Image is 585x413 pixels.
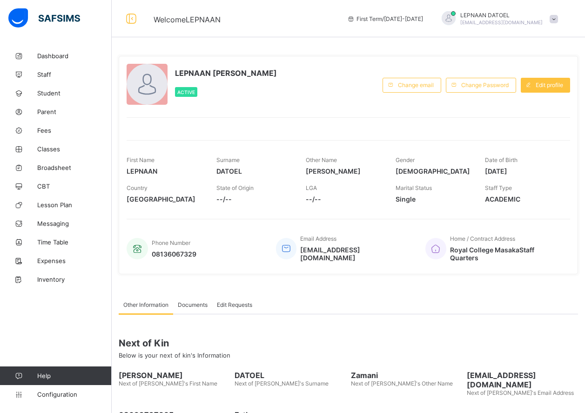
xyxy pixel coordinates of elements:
span: Marital Status [396,184,432,191]
span: Single [396,195,471,203]
span: Time Table [37,238,112,246]
span: Inventory [37,276,112,283]
span: Zamani [351,371,462,380]
span: --/-- [216,195,292,203]
span: [PERSON_NAME] [306,167,382,175]
span: Other Information [123,301,168,308]
span: DATOEL [216,167,292,175]
span: Edit profile [536,81,563,88]
span: --/-- [306,195,382,203]
span: [EMAIL_ADDRESS][DOMAIN_NAME] [460,20,543,25]
span: [DEMOGRAPHIC_DATA] [396,167,471,175]
span: Parent [37,108,112,115]
span: Active [177,89,195,95]
span: Lesson Plan [37,201,112,209]
span: [EMAIL_ADDRESS][DOMAIN_NAME] [300,246,411,262]
span: Staff Type [485,184,512,191]
span: ACADEMIC [485,195,561,203]
span: [EMAIL_ADDRESS][DOMAIN_NAME] [467,371,578,389]
span: session/term information [347,15,423,22]
span: Next of [PERSON_NAME]'s First Name [119,380,217,387]
span: Student [37,89,112,97]
span: Home / Contract Address [450,235,515,242]
span: Staff [37,71,112,78]
span: Royal College MasakaStaff Quarters [450,246,561,262]
span: Email Address [300,235,336,242]
span: LEPNAAN [PERSON_NAME] [175,68,277,78]
span: Other Name [306,156,337,163]
span: First Name [127,156,155,163]
div: LEPNAANDATOEL [432,11,563,27]
span: Gender [396,156,415,163]
span: Expenses [37,257,112,264]
img: safsims [8,8,80,28]
span: Country [127,184,148,191]
span: Next of [PERSON_NAME]'s Surname [235,380,329,387]
span: Edit Requests [217,301,252,308]
span: Change email [398,81,434,88]
span: Surname [216,156,240,163]
span: Phone Number [152,239,190,246]
span: Change Password [461,81,509,88]
span: Configuration [37,391,111,398]
span: DATOEL [235,371,346,380]
span: Next of [PERSON_NAME]'s Email Address [467,389,574,396]
span: LEPNAAN [127,167,202,175]
span: Next of [PERSON_NAME]'s Other Name [351,380,453,387]
span: [GEOGRAPHIC_DATA] [127,195,202,203]
span: Date of Birth [485,156,518,163]
span: CBT [37,183,112,190]
span: Welcome LEPNAAN [154,15,221,24]
span: Help [37,372,111,379]
span: Dashboard [37,52,112,60]
span: Fees [37,127,112,134]
span: Next of Kin [119,338,578,349]
span: Documents [178,301,208,308]
span: LEPNAAN DATOEL [460,12,543,19]
span: [DATE] [485,167,561,175]
span: Messaging [37,220,112,227]
span: Below is your next of kin's Information [119,352,230,359]
span: [PERSON_NAME] [119,371,230,380]
span: State of Origin [216,184,254,191]
span: 08136067329 [152,250,196,258]
span: Classes [37,145,112,153]
span: LGA [306,184,317,191]
span: Broadsheet [37,164,112,171]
